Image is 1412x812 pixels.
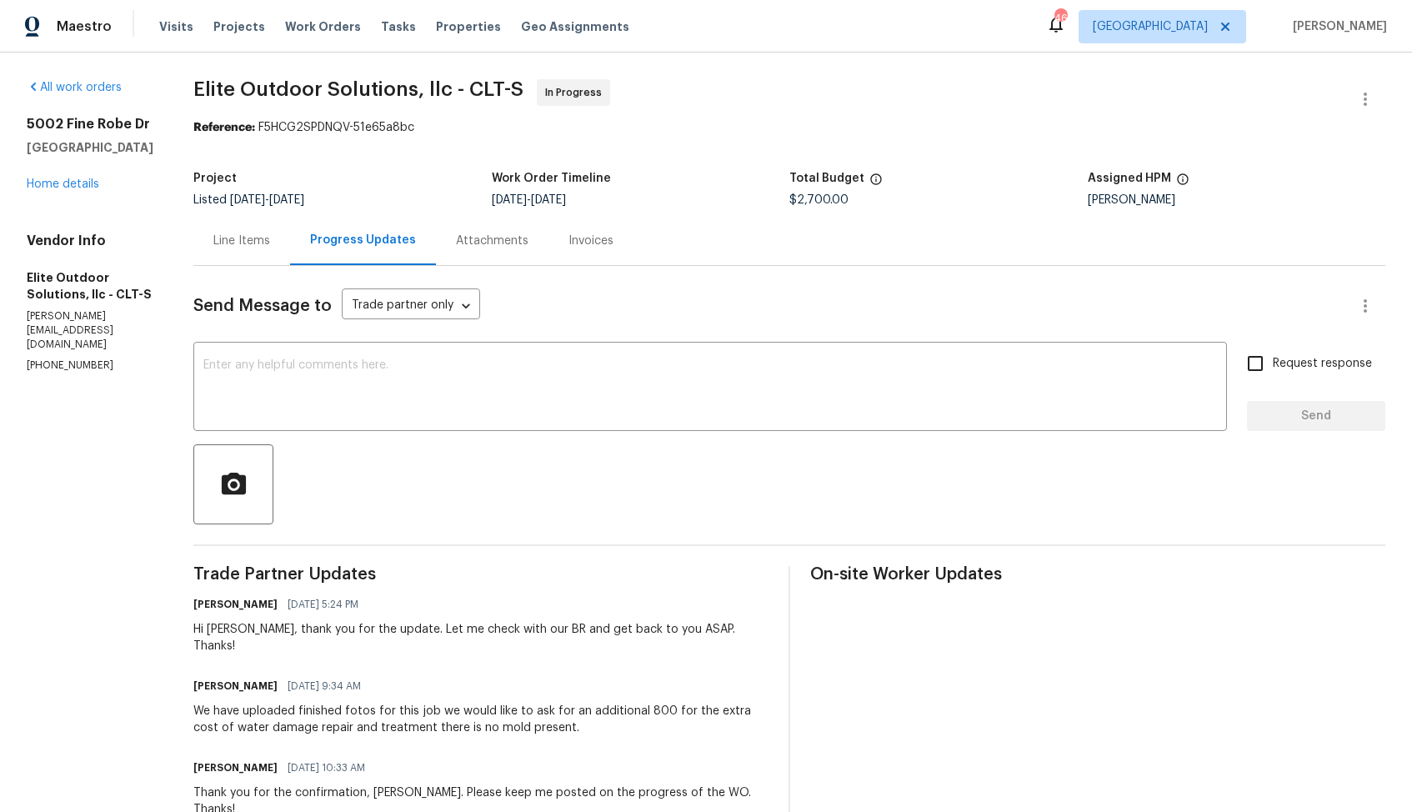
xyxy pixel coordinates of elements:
[288,678,361,694] span: [DATE] 9:34 AM
[1286,18,1387,35] span: [PERSON_NAME]
[492,194,566,206] span: -
[568,233,613,249] div: Invoices
[789,194,849,206] span: $2,700.00
[288,759,365,776] span: [DATE] 10:33 AM
[27,139,153,156] h5: [GEOGRAPHIC_DATA]
[288,596,358,613] span: [DATE] 5:24 PM
[521,18,629,35] span: Geo Assignments
[193,596,278,613] h6: [PERSON_NAME]
[27,178,99,190] a: Home details
[193,566,769,583] span: Trade Partner Updates
[193,759,278,776] h6: [PERSON_NAME]
[545,84,608,101] span: In Progress
[213,18,265,35] span: Projects
[27,309,153,352] p: [PERSON_NAME][EMAIL_ADDRESS][DOMAIN_NAME]
[193,173,237,184] h5: Project
[531,194,566,206] span: [DATE]
[492,173,611,184] h5: Work Order Timeline
[27,82,122,93] a: All work orders
[285,18,361,35] span: Work Orders
[789,173,864,184] h5: Total Budget
[213,233,270,249] div: Line Items
[810,566,1385,583] span: On-site Worker Updates
[1054,10,1066,27] div: 46
[342,293,480,320] div: Trade partner only
[230,194,265,206] span: [DATE]
[869,173,883,194] span: The total cost of line items that have been proposed by Opendoor. This sum includes line items th...
[193,119,1385,136] div: F5HCG2SPDNQV-51e65a8bc
[1088,194,1386,206] div: [PERSON_NAME]
[193,678,278,694] h6: [PERSON_NAME]
[1093,18,1208,35] span: [GEOGRAPHIC_DATA]
[381,21,416,33] span: Tasks
[193,79,523,99] span: Elite Outdoor Solutions, llc - CLT-S
[492,194,527,206] span: [DATE]
[193,298,332,314] span: Send Message to
[159,18,193,35] span: Visits
[1088,173,1171,184] h5: Assigned HPM
[193,194,304,206] span: Listed
[193,621,769,654] div: Hi [PERSON_NAME], thank you for the update. Let me check with our BR and get back to you ASAP. Th...
[27,358,153,373] p: [PHONE_NUMBER]
[57,18,112,35] span: Maestro
[27,233,153,249] h4: Vendor Info
[193,703,769,736] div: We have uploaded finished fotos for this job we would like to ask for an additional 800 for the e...
[230,194,304,206] span: -
[27,269,153,303] h5: Elite Outdoor Solutions, llc - CLT-S
[456,233,528,249] div: Attachments
[310,232,416,248] div: Progress Updates
[27,116,153,133] h2: 5002 Fine Robe Dr
[269,194,304,206] span: [DATE]
[436,18,501,35] span: Properties
[1176,173,1189,194] span: The hpm assigned to this work order.
[193,122,255,133] b: Reference:
[1273,355,1372,373] span: Request response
